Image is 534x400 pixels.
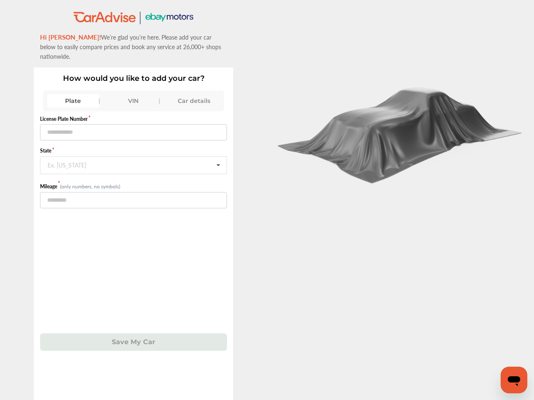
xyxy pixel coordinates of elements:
[47,94,99,107] div: Plate
[40,74,227,83] p: How would you like to add your car?
[40,115,227,122] label: License Plate Number
[60,183,120,190] small: (only numbers, no symbols)
[40,147,227,154] label: State
[501,367,527,393] iframe: Button to launch messaging window
[40,32,101,41] span: Hi [PERSON_NAME]!
[108,94,160,107] div: VIN
[272,80,529,184] img: carCoverBlack.2823a3dccd746e18b3f8.png
[40,183,60,190] label: Mileage
[168,94,220,107] div: Car details
[48,162,86,167] div: Ex. [US_STATE]
[40,33,221,60] span: We’re glad you’re here. Please add your car below to easily compare prices and book any service a...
